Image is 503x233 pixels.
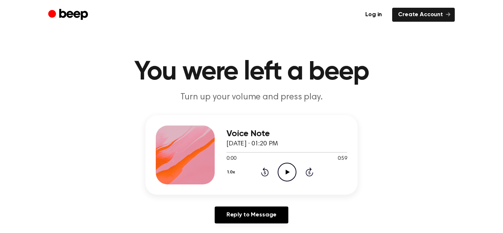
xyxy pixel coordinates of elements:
a: Create Account [392,8,455,22]
p: Turn up your volume and press play. [110,91,393,103]
h3: Voice Note [226,129,347,139]
span: 0:00 [226,155,236,163]
span: [DATE] · 01:20 PM [226,141,278,147]
button: 1.0x [226,166,238,179]
a: Log in [359,8,388,22]
span: 0:59 [338,155,347,163]
a: Reply to Message [215,206,288,223]
a: Beep [48,8,90,22]
h1: You were left a beep [63,59,440,85]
